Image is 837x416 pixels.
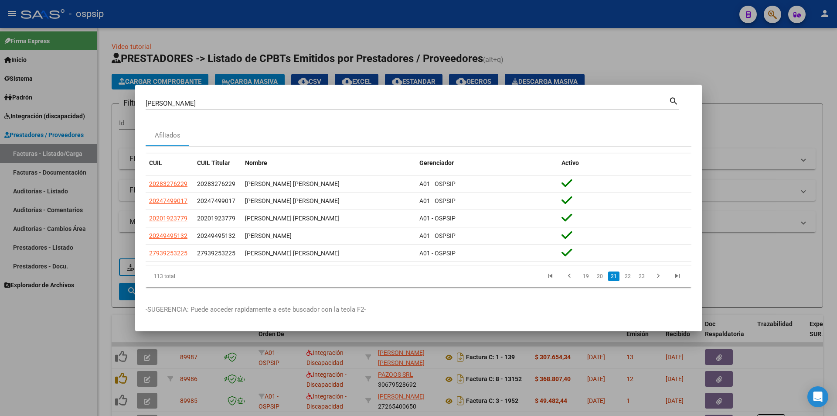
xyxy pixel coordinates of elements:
[669,272,686,281] a: go to last page
[149,197,187,204] span: 20247499017
[242,154,416,172] datatable-header-cell: Nombre
[245,196,412,206] div: [PERSON_NAME] [PERSON_NAME]
[542,272,558,281] a: go to first page
[419,250,456,257] span: A01 - OSPSIP
[416,154,558,172] datatable-header-cell: Gerenciador
[419,232,456,239] span: A01 - OSPSIP
[608,272,619,281] a: 21
[146,305,691,315] p: -SUGERENCIA: Puede acceder rapidamente a este buscador con la tecla F2-
[593,269,607,284] li: page 20
[650,272,667,281] a: go to next page
[635,269,649,284] li: page 23
[149,232,187,239] span: 20249495132
[621,269,635,284] li: page 22
[197,159,230,166] span: CUIL Titular
[636,272,647,281] a: 23
[146,154,194,172] datatable-header-cell: CUIL
[197,197,235,204] span: 20247499017
[419,180,456,187] span: A01 - OSPSIP
[194,154,242,172] datatable-header-cell: CUIL Titular
[197,180,235,187] span: 20283276229
[561,159,579,166] span: Activo
[149,159,162,166] span: CUIL
[245,248,412,258] div: [PERSON_NAME] [PERSON_NAME]
[580,272,592,281] a: 19
[594,272,606,281] a: 20
[245,231,412,241] div: [PERSON_NAME]
[419,197,456,204] span: A01 - OSPSIP
[622,272,633,281] a: 22
[669,95,679,106] mat-icon: search
[419,159,454,166] span: Gerenciador
[245,213,412,223] div: [PERSON_NAME] [PERSON_NAME]
[197,250,235,257] span: 27939253225
[245,179,412,189] div: [PERSON_NAME] [PERSON_NAME]
[149,180,187,187] span: 20283276229
[807,386,828,407] div: Open Intercom Messenger
[155,131,180,141] div: Afiliados
[419,215,456,222] span: A01 - OSPSIP
[197,215,235,222] span: 20201923779
[607,269,621,284] li: page 21
[558,154,691,172] datatable-header-cell: Activo
[197,232,235,239] span: 20249495132
[146,265,253,287] div: 113 total
[579,269,593,284] li: page 19
[245,159,267,166] span: Nombre
[149,250,187,257] span: 27939253225
[149,215,187,222] span: 20201923779
[561,272,578,281] a: go to previous page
